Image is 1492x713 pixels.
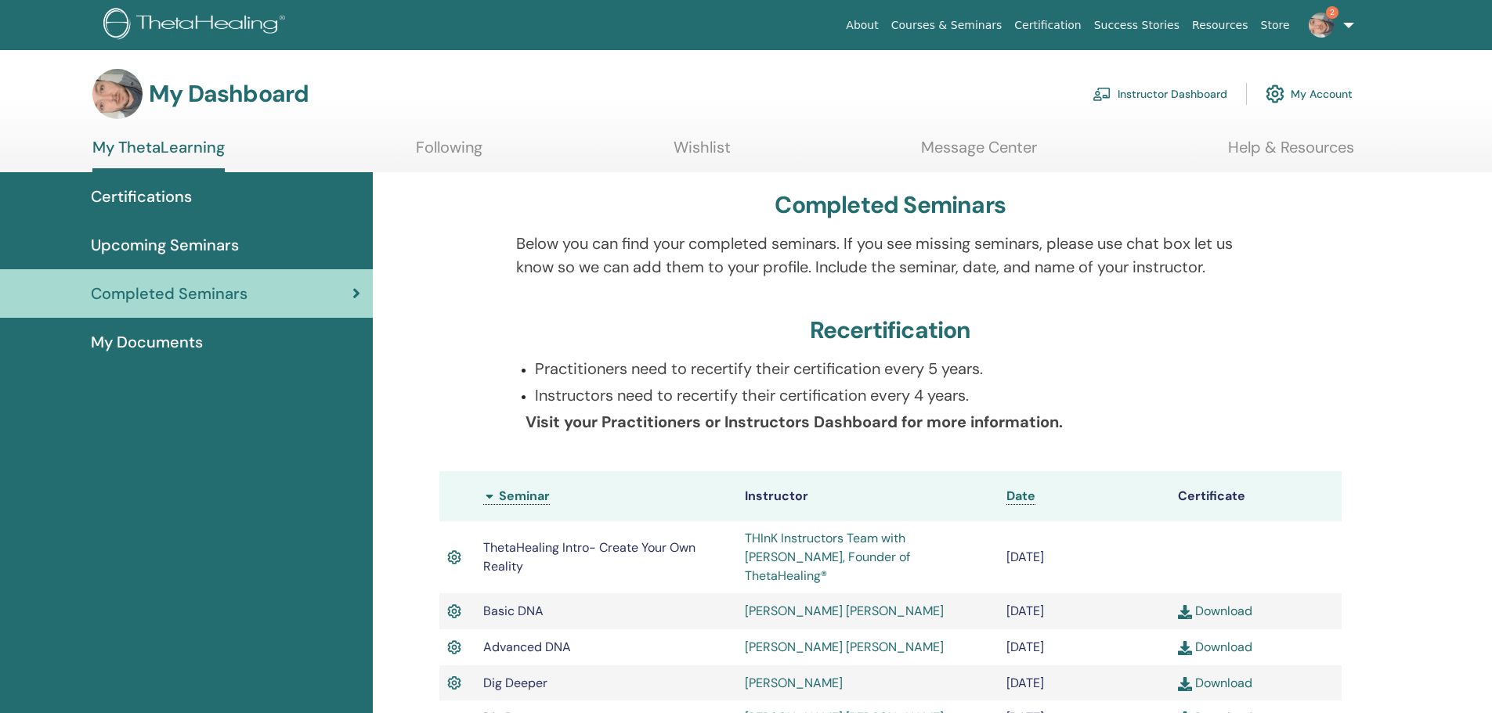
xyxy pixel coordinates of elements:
span: Dig Deeper [483,675,547,691]
img: default.jpg [1309,13,1334,38]
span: 2 [1326,6,1338,19]
span: My Documents [91,330,203,354]
a: About [840,11,884,40]
a: [PERSON_NAME] [745,675,843,691]
img: default.jpg [92,69,143,119]
img: download.svg [1178,677,1192,691]
img: Active Certificate [447,637,461,657]
a: Download [1178,675,1252,691]
p: Practitioners need to recertify their certification every 5 years. [535,357,1264,380]
h3: Completed Seminars [775,191,1006,219]
a: Following [416,138,482,168]
td: [DATE] [999,593,1170,629]
td: [DATE] [999,665,1170,701]
th: Certificate [1170,471,1342,521]
span: Basic DNA [483,603,544,619]
a: Certification [1008,11,1087,40]
td: [DATE] [999,521,1170,593]
span: Upcoming Seminars [91,233,239,257]
p: Instructors need to recertify their certification every 4 years. [535,384,1264,407]
a: Download [1178,603,1252,619]
h3: Recertification [810,316,971,344]
a: THInK Instructors Team with [PERSON_NAME], Founder of ThetaHealing® [745,530,910,584]
a: [PERSON_NAME] [PERSON_NAME] [745,603,944,619]
img: Active Certificate [447,673,461,693]
b: Visit your Practitioners or Instructors Dashboard for more information. [526,412,1063,432]
a: Courses & Seminars [885,11,1009,40]
a: Store [1255,11,1296,40]
td: [DATE] [999,629,1170,665]
img: cog.svg [1266,81,1284,107]
img: logo.png [103,8,291,43]
a: Instructor Dashboard [1093,77,1227,111]
a: My Account [1266,77,1353,111]
img: Active Certificate [447,601,461,621]
a: [PERSON_NAME] [PERSON_NAME] [745,639,944,655]
a: Message Center [921,138,1037,168]
p: Below you can find your completed seminars. If you see missing seminars, please use chat box let ... [516,232,1264,279]
a: Help & Resources [1228,138,1354,168]
a: Success Stories [1088,11,1186,40]
th: Instructor [737,471,999,521]
span: Certifications [91,185,192,208]
a: Wishlist [674,138,731,168]
span: Completed Seminars [91,282,247,305]
h3: My Dashboard [149,80,309,108]
a: Resources [1186,11,1255,40]
img: Active Certificate [447,547,461,567]
a: Download [1178,639,1252,655]
img: chalkboard-teacher.svg [1093,87,1111,101]
span: ThetaHealing Intro- Create Your Own Reality [483,539,695,574]
span: Date [1006,488,1035,504]
a: Date [1006,488,1035,505]
img: download.svg [1178,641,1192,655]
span: Advanced DNA [483,639,571,655]
img: download.svg [1178,605,1192,619]
a: My ThetaLearning [92,138,225,172]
